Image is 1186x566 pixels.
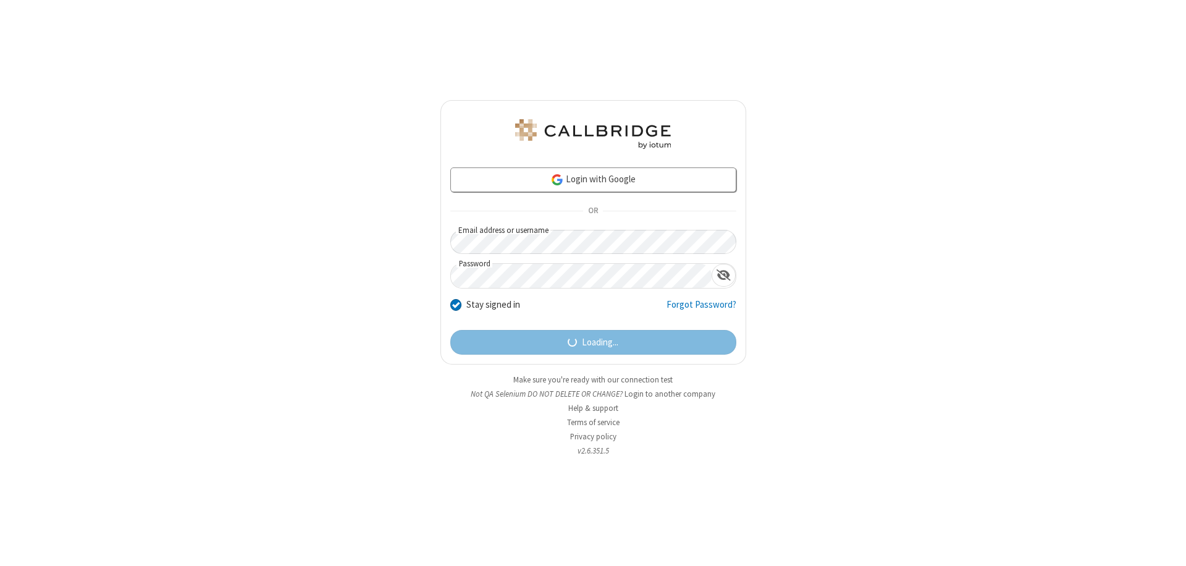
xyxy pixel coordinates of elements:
a: Help & support [568,403,618,413]
button: Loading... [450,330,736,355]
a: Privacy policy [570,431,616,442]
label: Stay signed in [466,298,520,312]
button: Login to another company [625,388,715,400]
input: Email address or username [450,230,736,254]
a: Make sure you're ready with our connection test [513,374,673,385]
li: Not QA Selenium DO NOT DELETE OR CHANGE? [440,388,746,400]
img: QA Selenium DO NOT DELETE OR CHANGE [513,119,673,149]
span: Loading... [582,336,618,350]
img: google-icon.png [550,173,564,187]
li: v2.6.351.5 [440,445,746,457]
a: Forgot Password? [667,298,736,321]
iframe: Chat [1155,534,1177,557]
input: Password [451,264,712,288]
div: Show password [712,264,736,287]
span: OR [583,203,603,220]
a: Terms of service [567,417,620,428]
a: Login with Google [450,167,736,192]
